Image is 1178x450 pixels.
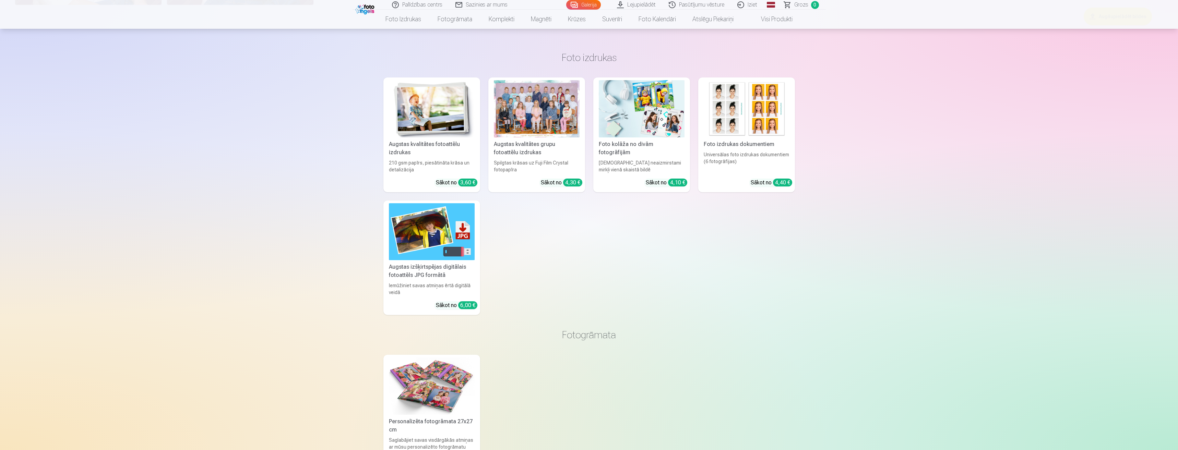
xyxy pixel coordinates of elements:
a: Magnēti [523,10,560,29]
div: Augstas kvalitātes fotoattēlu izdrukas [386,140,477,157]
a: Suvenīri [594,10,630,29]
a: Atslēgu piekariņi [684,10,742,29]
div: Augstas kvalitātes grupu fotoattēlu izdrukas [491,140,582,157]
a: Foto izdrukas dokumentiemFoto izdrukas dokumentiemUniversālas foto izdrukas dokumentiem (6 fotogr... [698,77,795,192]
a: Augstas kvalitātes grupu fotoattēlu izdrukasSpilgtas krāsas uz Fuji Film Crystal fotopapīraSākot ... [488,77,585,192]
h3: Fotogrāmata [389,329,789,341]
a: Komplekti [480,10,523,29]
div: Augstas izšķirtspējas digitālais fotoattēls JPG formātā [386,263,477,279]
div: 4,30 € [563,179,582,186]
div: 3,60 € [458,179,477,186]
div: Foto kolāža no divām fotogrāfijām [596,140,687,157]
div: [DEMOGRAPHIC_DATA] neaizmirstami mirkļi vienā skaistā bildē [596,159,687,173]
div: Sākot no [436,301,477,309]
div: 4,10 € [668,179,687,186]
img: Foto kolāža no divām fotogrāfijām [599,80,685,137]
img: Foto izdrukas dokumentiem [704,80,789,137]
a: Foto kalendāri [630,10,684,29]
a: Fotogrāmata [429,10,480,29]
img: Augstas izšķirtspējas digitālais fotoattēls JPG formātā [389,203,475,260]
img: /fa1 [355,3,376,14]
div: 4,40 € [773,179,792,186]
a: Krūzes [560,10,594,29]
a: Augstas izšķirtspējas digitālais fotoattēls JPG formātāAugstas izšķirtspējas digitālais fotoattēl... [383,200,480,315]
div: Universālas foto izdrukas dokumentiem (6 fotogrāfijas) [701,151,792,173]
a: Foto kolāža no divām fotogrāfijāmFoto kolāža no divām fotogrāfijām[DEMOGRAPHIC_DATA] neaizmirstam... [593,77,690,192]
div: Sākot no [436,179,477,187]
span: Grozs [794,1,808,9]
div: Foto izdrukas dokumentiem [701,140,792,148]
a: Augstas kvalitātes fotoattēlu izdrukasAugstas kvalitātes fotoattēlu izdrukas210 gsm papīrs, piesā... [383,77,480,192]
h3: Foto izdrukas [389,51,789,64]
a: Foto izdrukas [377,10,429,29]
a: Visi produkti [742,10,801,29]
img: Personalizēta fotogrāmata 27x27 cm [389,357,475,415]
div: Sākot no [541,179,582,187]
div: Spilgtas krāsas uz Fuji Film Crystal fotopapīra [491,159,582,173]
div: 6,00 € [458,301,477,309]
div: Personalizēta fotogrāmata 27x27 cm [386,417,477,434]
span: 0 [811,1,819,9]
img: Augstas kvalitātes fotoattēlu izdrukas [389,80,475,137]
div: Sākot no [751,179,792,187]
div: 210 gsm papīrs, piesātināta krāsa un detalizācija [386,159,477,173]
div: Sākot no [646,179,687,187]
div: Iemūžiniet savas atmiņas ērtā digitālā veidā [386,282,477,296]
